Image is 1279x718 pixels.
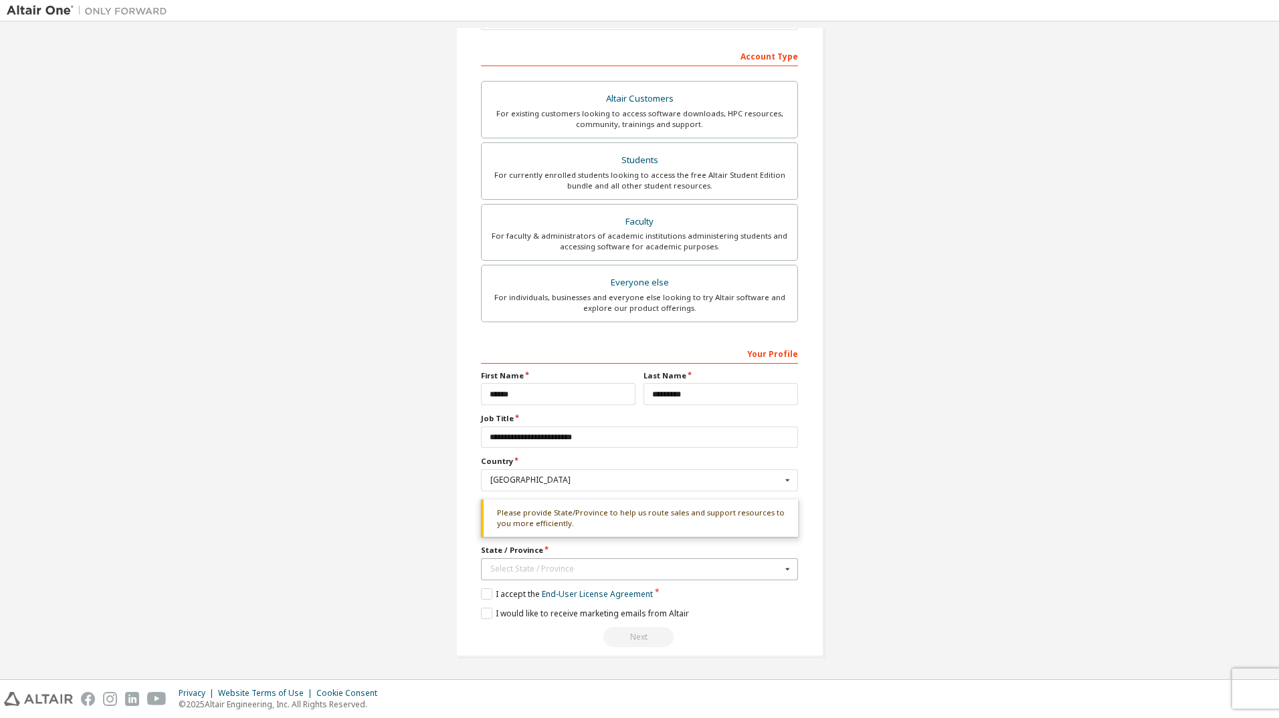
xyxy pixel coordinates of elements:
[81,692,95,706] img: facebook.svg
[7,4,174,17] img: Altair One
[490,213,789,231] div: Faculty
[542,588,653,600] a: End-User License Agreement
[125,692,139,706] img: linkedin.svg
[490,292,789,314] div: For individuals, businesses and everyone else looking to try Altair software and explore our prod...
[490,565,781,573] div: Select State / Province
[481,45,798,66] div: Account Type
[481,370,635,381] label: First Name
[481,588,653,600] label: I accept the
[316,688,385,699] div: Cookie Consent
[644,370,798,381] label: Last Name
[490,108,789,130] div: For existing customers looking to access software downloads, HPC resources, community, trainings ...
[490,151,789,170] div: Students
[490,90,789,108] div: Altair Customers
[481,608,689,619] label: I would like to receive marketing emails from Altair
[481,499,798,537] div: Please provide State/Province to help us route sales and support resources to you more efficiently.
[4,692,73,706] img: altair_logo.svg
[218,688,316,699] div: Website Terms of Use
[490,476,781,484] div: [GEOGRAPHIC_DATA]
[490,170,789,191] div: For currently enrolled students looking to access the free Altair Student Edition bundle and all ...
[490,231,789,252] div: For faculty & administrators of academic institutions administering students and accessing softwa...
[481,413,798,424] label: Job Title
[481,342,798,364] div: Your Profile
[490,273,789,292] div: Everyone else
[103,692,117,706] img: instagram.svg
[179,699,385,710] p: © 2025 Altair Engineering, Inc. All Rights Reserved.
[147,692,167,706] img: youtube.svg
[481,545,798,556] label: State / Province
[481,627,798,647] div: Read and acccept EULA to continue
[481,456,798,467] label: Country
[179,688,218,699] div: Privacy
